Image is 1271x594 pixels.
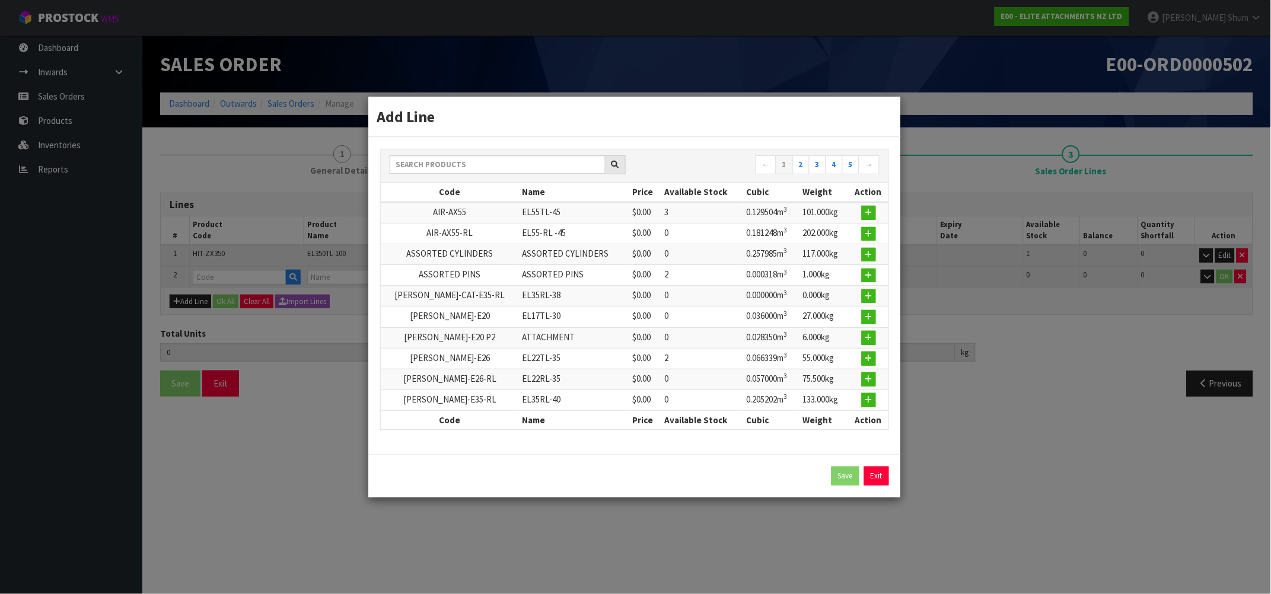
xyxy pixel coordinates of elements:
[661,183,743,202] th: Available Stock
[756,155,776,174] a: ←
[381,369,520,389] td: [PERSON_NAME]-E26-RL
[784,289,788,297] sup: 3
[776,155,793,174] a: 1
[784,309,788,318] sup: 3
[381,306,520,327] td: [PERSON_NAME]-E20
[519,286,629,306] td: EL35RL-38
[784,351,788,359] sup: 3
[644,155,880,176] nav: Page navigation
[630,286,662,306] td: $0.00
[381,410,520,429] th: Code
[799,306,849,327] td: 27.000kg
[381,244,520,265] td: ASSORTED CYLINDERS
[661,286,743,306] td: 0
[744,327,799,348] td: 0.028350m
[519,265,629,286] td: ASSORTED PINS
[744,389,799,410] td: 0.205202m
[799,223,849,244] td: 202.000kg
[661,348,743,369] td: 2
[744,410,799,429] th: Cubic
[809,155,826,174] a: 3
[661,223,743,244] td: 0
[849,183,888,202] th: Action
[381,389,520,410] td: [PERSON_NAME]-E35-RL
[519,223,629,244] td: EL55-RL -45
[630,223,662,244] td: $0.00
[832,467,859,486] button: Save
[661,244,743,265] td: 0
[744,244,799,265] td: 0.257985m
[630,369,662,389] td: $0.00
[661,327,743,348] td: 0
[799,265,849,286] td: 1.000kg
[842,155,859,174] a: 5
[390,155,606,174] input: Search products
[519,369,629,389] td: EL22RL-35
[630,327,662,348] td: $0.00
[630,265,662,286] td: $0.00
[799,202,849,223] td: 101.000kg
[519,348,629,369] td: EL22TL-35
[381,265,520,286] td: ASSORTED PINS
[381,327,520,348] td: [PERSON_NAME]-E20 P2
[630,202,662,223] td: $0.00
[784,247,788,255] sup: 3
[799,286,849,306] td: 0.000kg
[630,244,662,265] td: $0.00
[864,467,889,486] a: Exit
[792,155,810,174] a: 2
[799,410,849,429] th: Weight
[630,389,662,410] td: $0.00
[519,306,629,327] td: EL17TL-30
[630,348,662,369] td: $0.00
[784,392,788,401] sup: 3
[859,155,880,174] a: →
[381,286,520,306] td: [PERSON_NAME]-CAT-E35-RL
[661,265,743,286] td: 2
[744,306,799,327] td: 0.036000m
[661,410,743,429] th: Available Stock
[799,183,849,202] th: Weight
[661,202,743,223] td: 3
[630,306,662,327] td: $0.00
[784,330,788,338] sup: 3
[381,348,520,369] td: [PERSON_NAME]-E26
[630,183,662,202] th: Price
[744,202,799,223] td: 0.129504m
[519,183,629,202] th: Name
[784,372,788,380] sup: 3
[661,306,743,327] td: 0
[381,183,520,202] th: Code
[744,348,799,369] td: 0.066339m
[799,389,849,410] td: 133.000kg
[784,268,788,276] sup: 3
[377,106,892,127] h3: Add Line
[799,348,849,369] td: 55.000kg
[784,226,788,234] sup: 3
[381,223,520,244] td: AIR-AX55-RL
[744,265,799,286] td: 0.000318m
[744,223,799,244] td: 0.181248m
[744,286,799,306] td: 0.000000m
[849,410,888,429] th: Action
[744,369,799,389] td: 0.057000m
[799,327,849,348] td: 6.000kg
[661,389,743,410] td: 0
[630,410,662,429] th: Price
[826,155,843,174] a: 4
[519,389,629,410] td: EL35RL-40
[519,327,629,348] td: ATTACHMENT
[381,202,520,223] td: AIR-AX55
[744,183,799,202] th: Cubic
[661,369,743,389] td: 0
[519,410,629,429] th: Name
[519,202,629,223] td: EL55TL-45
[799,369,849,389] td: 75.500kg
[799,244,849,265] td: 117.000kg
[784,205,788,213] sup: 3
[519,244,629,265] td: ASSORTED CYLINDERS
